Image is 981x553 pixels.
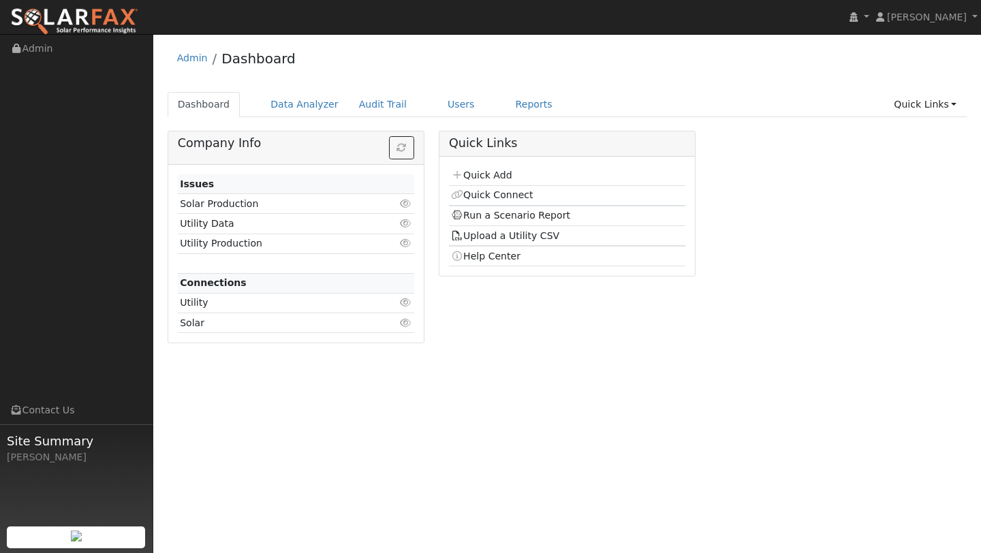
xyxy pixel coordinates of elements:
a: Dashboard [221,50,296,67]
strong: Issues [180,178,214,189]
i: Click to view [400,238,412,248]
h5: Quick Links [449,136,685,151]
i: Click to view [400,199,412,208]
span: [PERSON_NAME] [887,12,967,22]
td: Solar [178,313,376,333]
a: Users [437,92,485,117]
a: Reports [505,92,563,117]
a: Help Center [451,251,520,262]
td: Utility Production [178,234,376,253]
a: Admin [177,52,208,63]
i: Click to view [400,298,412,307]
a: Quick Connect [451,189,533,200]
img: SolarFax [10,7,138,36]
h5: Company Info [178,136,414,151]
strong: Connections [180,277,247,288]
a: Data Analyzer [260,92,349,117]
a: Audit Trail [349,92,417,117]
a: Run a Scenario Report [451,210,570,221]
a: Upload a Utility CSV [451,230,559,241]
a: Quick Add [451,170,512,180]
a: Dashboard [168,92,240,117]
td: Utility Data [178,214,376,234]
td: Utility [178,293,376,313]
i: Click to view [400,219,412,228]
div: [PERSON_NAME] [7,450,146,464]
td: Solar Production [178,194,376,214]
span: Site Summary [7,432,146,450]
i: Click to view [400,318,412,328]
img: retrieve [71,531,82,541]
a: Quick Links [884,92,967,117]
